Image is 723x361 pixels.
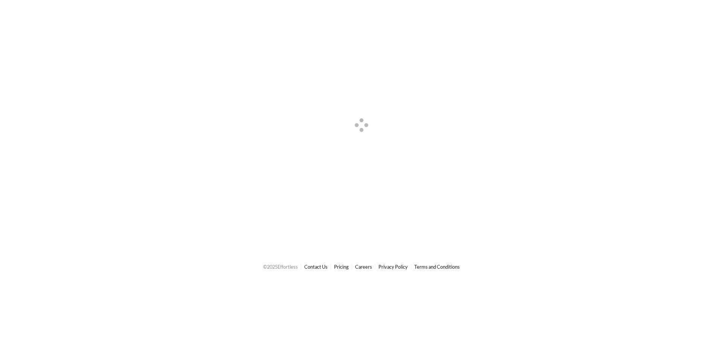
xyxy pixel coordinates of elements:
[263,264,298,270] span: © 2025 Effortless
[304,264,328,270] a: Contact Us
[414,264,460,270] a: Terms and Conditions
[355,264,372,270] a: Careers
[334,264,349,270] a: Pricing
[378,264,408,270] a: Privacy Policy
